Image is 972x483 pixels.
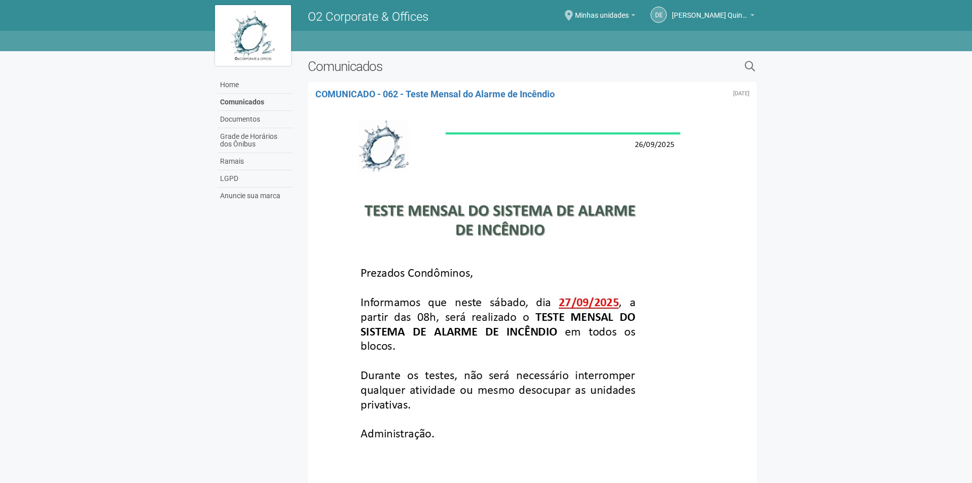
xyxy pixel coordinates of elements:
a: Minhas unidades [575,13,635,21]
a: DE [651,7,667,23]
a: Ramais [218,153,293,170]
a: Home [218,77,293,94]
a: Comunicados [218,94,293,111]
div: Sexta-feira, 26 de setembro de 2025 às 19:29 [733,91,749,97]
a: [PERSON_NAME] Quintanilha [672,13,754,21]
span: Minhas unidades [575,2,629,19]
h2: Comunicados [308,59,641,74]
a: Documentos [218,111,293,128]
a: Anuncie sua marca [218,188,293,204]
span: Douglas Escramozino Quintanilha [672,2,748,19]
a: Grade de Horários dos Ônibus [218,128,293,153]
img: logo.jpg [215,5,291,66]
span: O2 Corporate & Offices [308,10,428,24]
a: LGPD [218,170,293,188]
a: COMUNICADO - 062 - Teste Mensal do Alarme de Incêndio [315,89,555,99]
